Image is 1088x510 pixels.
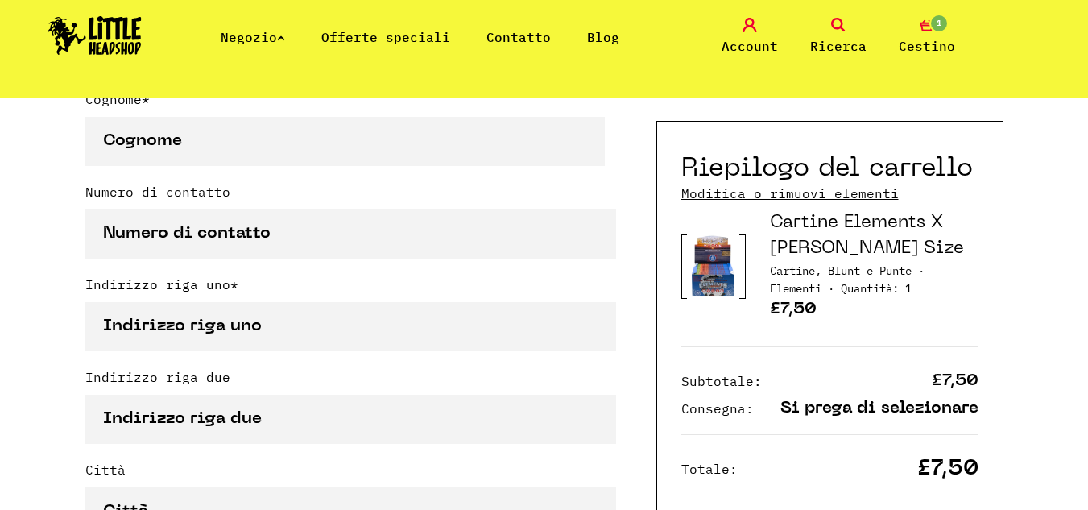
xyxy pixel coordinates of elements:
[770,263,925,278] span: Categoria
[770,281,834,296] span: Marca
[681,400,754,417] font: Consegna:
[887,18,967,56] a: 1 Cestino
[85,369,230,385] font: Indirizzo riga due
[770,214,964,257] a: Cartine Elements X [PERSON_NAME] Size
[937,18,941,28] font: 1
[681,156,973,181] font: Riepilogo del carrello
[85,117,606,166] input: Cognome
[85,91,142,107] font: Cognome
[681,185,899,201] font: Modifica o rimuovi elementi
[841,281,912,296] span: Quantità
[321,29,450,45] a: Offerte speciali
[841,281,912,296] font: Quantità: 1
[85,395,616,444] input: Indirizzo riga due
[798,18,879,56] a: Ricerca
[722,38,778,54] font: Account
[48,16,142,55] img: Logo del Little Head Shop
[770,263,925,278] font: Cartine, Blunt e Punte ·
[85,462,126,478] font: Città
[681,185,899,202] a: Modifica o rimuovi elementi
[917,459,978,479] font: £7,50
[770,301,817,317] font: £7,50
[899,38,955,54] font: Cestino
[770,281,834,296] font: Elementi ·
[85,209,616,259] input: Numero di contatto
[587,29,619,45] a: Blog
[681,461,738,477] font: Totale:
[932,373,978,389] font: £7,50
[687,234,739,299] img: Prodotto
[486,29,551,45] a: Contatto
[221,29,277,45] font: Negozio
[85,302,616,351] input: Indirizzo riga uno
[681,373,762,389] font: Subtotale:
[810,38,867,54] font: Ricerca
[85,184,230,200] font: Numero di contatto
[780,400,978,417] font: Si prega di selezionare
[85,276,230,292] font: Indirizzo riga uno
